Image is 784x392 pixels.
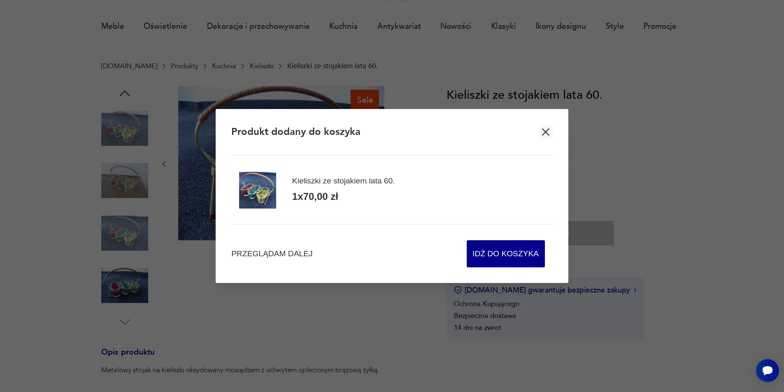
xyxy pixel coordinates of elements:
img: Zdjęcie produktu [239,172,276,209]
span: Idź do koszyka [472,241,539,267]
button: Przeglądam dalej [231,248,312,260]
iframe: Smartsupp widget button [756,359,779,382]
button: Idź do koszyka [467,240,545,267]
div: Kieliszki ze stojakiem lata 60. [292,176,395,186]
div: 1 x 70,00 zł [292,190,338,203]
h2: Produkt dodany do koszyka [231,125,361,139]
